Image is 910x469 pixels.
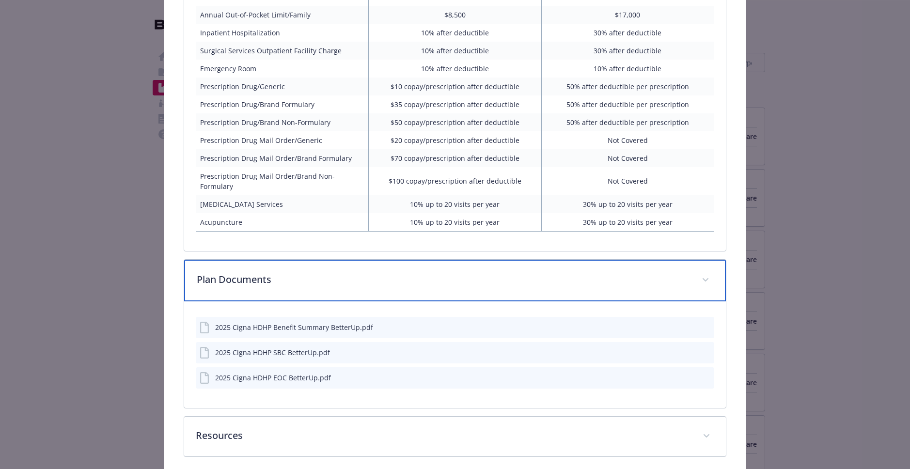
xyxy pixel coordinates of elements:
[541,60,714,78] td: 10% after deductible
[369,24,541,42] td: 10% after deductible
[184,417,726,456] div: Resources
[369,149,541,167] td: $70 copay/prescription after deductible
[541,78,714,95] td: 50% after deductible per prescription
[541,149,714,167] td: Not Covered
[369,131,541,149] td: $20 copay/prescription after deductible
[369,78,541,95] td: $10 copay/prescription after deductible
[369,195,541,213] td: 10% up to 20 visits per year
[541,24,714,42] td: 30% after deductible
[686,347,694,358] button: download file
[369,95,541,113] td: $35 copay/prescription after deductible
[196,78,369,95] td: Prescription Drug/Generic
[541,195,714,213] td: 30% up to 20 visits per year
[184,301,726,408] div: Plan Documents
[196,24,369,42] td: Inpatient Hospitalization
[369,213,541,232] td: 10% up to 20 visits per year
[184,260,726,301] div: Plan Documents
[196,149,369,167] td: Prescription Drug Mail Order/Brand Formulary
[369,42,541,60] td: 10% after deductible
[541,131,714,149] td: Not Covered
[196,195,369,213] td: [MEDICAL_DATA] Services
[369,167,541,195] td: $100 copay/prescription after deductible
[196,113,369,131] td: Prescription Drug/Brand Non-Formulary
[196,42,369,60] td: Surgical Services Outpatient Facility Charge
[196,131,369,149] td: Prescription Drug Mail Order/Generic
[196,60,369,78] td: Emergency Room
[702,347,710,358] button: preview file
[215,347,330,358] div: 2025 Cigna HDHP SBC BetterUp.pdf
[541,167,714,195] td: Not Covered
[541,213,714,232] td: 30% up to 20 visits per year
[196,6,369,24] td: Annual Out-of-Pocket Limit/Family
[196,213,369,232] td: Acupuncture
[541,113,714,131] td: 50% after deductible per prescription
[686,373,694,383] button: download file
[541,95,714,113] td: 50% after deductible per prescription
[196,428,691,443] p: Resources
[215,373,331,383] div: 2025 Cigna HDHP EOC BetterUp.pdf
[197,272,690,287] p: Plan Documents
[196,167,369,195] td: Prescription Drug Mail Order/Brand Non-Formulary
[215,322,373,332] div: 2025 Cigna HDHP Benefit Summary BetterUp.pdf
[369,6,541,24] td: $8,500
[369,113,541,131] td: $50 copay/prescription after deductible
[369,60,541,78] td: 10% after deductible
[541,42,714,60] td: 30% after deductible
[541,6,714,24] td: $17,000
[702,373,710,383] button: preview file
[702,322,710,332] button: preview file
[686,322,694,332] button: download file
[196,95,369,113] td: Prescription Drug/Brand Formulary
